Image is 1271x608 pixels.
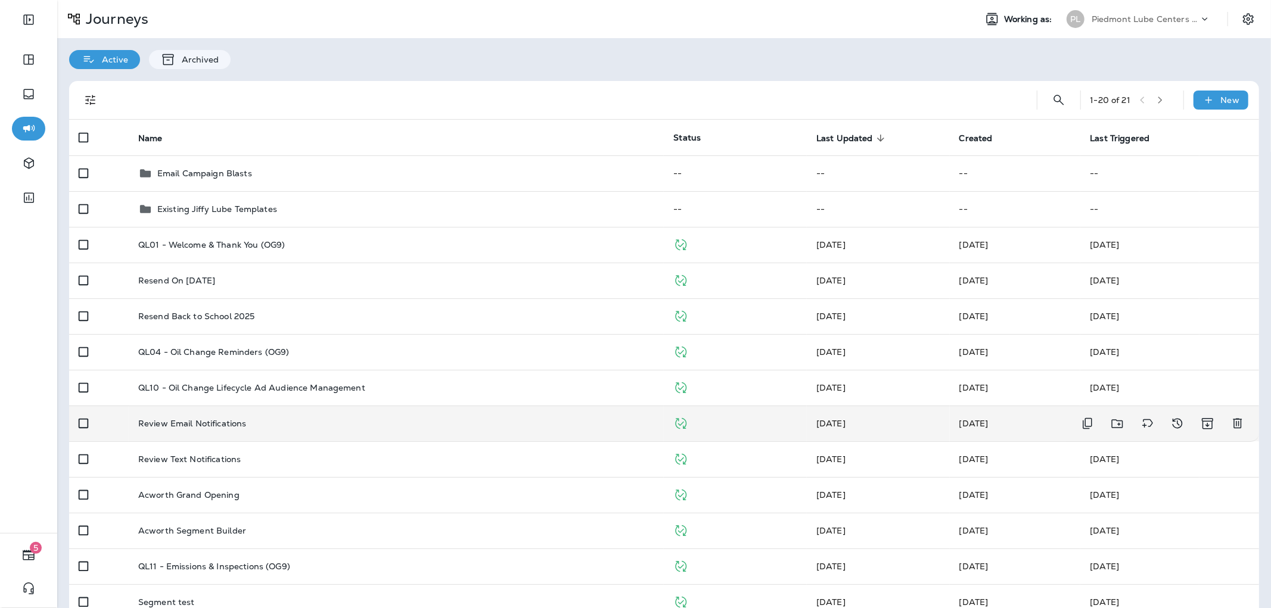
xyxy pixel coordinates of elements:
[959,311,989,322] span: J-P Scoville
[138,526,246,535] p: Acworth Segment Builder
[1092,14,1199,24] p: Piedmont Lube Centers LLC
[138,133,178,144] span: Name
[950,191,1081,227] td: --
[816,454,846,464] span: Lauren Wilbanks
[673,238,688,249] span: Published
[138,562,290,571] p: QL11 - Emissions & Inspections (OG9)
[1090,133,1165,144] span: Last Triggered
[807,155,950,191] td: --
[673,345,688,356] span: Published
[673,560,688,570] span: Published
[959,239,989,250] span: J-P Scoville
[816,597,846,607] span: J-P Scoville
[1195,411,1220,436] button: Archive
[1080,298,1259,334] td: [DATE]
[959,382,989,393] span: Unknown
[673,524,688,535] span: Published
[1076,411,1099,436] button: Duplicate
[138,311,255,321] p: Resend Back to School 2025
[138,454,241,464] p: Review Text Notifications
[1090,95,1130,105] div: 1 - 20 of 21
[157,169,252,178] p: Email Campaign Blasts
[959,133,993,144] span: Created
[79,88,102,112] button: Filters
[176,55,219,64] p: Archived
[673,310,688,320] span: Published
[1004,14,1055,24] span: Working as:
[673,453,688,463] span: Published
[816,525,846,536] span: J-P Scoville
[1080,548,1259,584] td: [DATE]
[1080,370,1259,406] td: [DATE]
[673,381,688,392] span: Published
[959,597,989,607] span: J-P Scoville
[816,239,846,250] span: Developer Integrations
[12,8,45,32] button: Expand Sidebar
[1090,133,1149,144] span: Last Triggered
[673,274,688,285] span: Published
[816,561,846,572] span: J-P Scoville
[1080,441,1259,477] td: [DATE]
[1166,411,1189,436] button: View Changelog
[157,204,277,214] p: Existing Jiffy Lube Templates
[138,240,285,250] p: QL01 - Welcome & Thank You (OG9)
[1080,263,1259,298] td: [DATE]
[959,275,989,286] span: J-P Scoville
[1080,155,1259,191] td: --
[1238,8,1259,30] button: Settings
[673,132,701,143] span: Status
[30,542,42,554] span: 5
[138,597,195,607] p: Segment test
[816,133,888,144] span: Last Updated
[1080,477,1259,513] td: [DATE]
[664,155,807,191] td: --
[959,347,989,357] span: J-P Scoville
[138,490,240,500] p: Acworth Grand Opening
[950,155,1081,191] td: --
[959,418,989,429] span: Lauren Wilbanks
[664,191,807,227] td: --
[1105,411,1130,436] button: Move to folder
[1080,191,1259,227] td: --
[959,133,1008,144] span: Created
[138,133,163,144] span: Name
[816,489,846,500] span: Alyson Dixon
[96,55,128,64] p: Active
[138,347,290,357] p: QL04 - Oil Change Reminders (OG9)
[1080,513,1259,548] td: [DATE]
[816,382,846,393] span: J-P Scoville
[12,543,45,567] button: 5
[959,489,989,500] span: J-P Scoville
[816,311,846,322] span: J-P Scoville
[673,595,688,606] span: Published
[959,561,989,572] span: J-P Scoville
[1226,411,1250,436] button: Delete
[1080,334,1259,370] td: [DATE]
[959,454,989,464] span: Lauren Wilbanks
[1047,88,1071,112] button: Search Journeys
[673,417,688,428] span: Published
[1136,411,1160,436] button: Add tags
[816,347,846,357] span: J-P Scoville
[816,133,873,144] span: Last Updated
[1067,10,1084,28] div: PL
[1080,227,1259,263] td: [DATE]
[816,418,846,429] span: Lauren Wilbanks
[138,419,247,428] p: Review Email Notifications
[673,488,688,499] span: Published
[1221,95,1239,105] p: New
[807,191,950,227] td: --
[816,275,846,286] span: J-P Scoville
[81,10,148,28] p: Journeys
[959,525,989,536] span: J-P Scoville
[138,383,365,392] p: QL10 - Oil Change Lifecycle Ad Audience Management
[138,276,215,285] p: Resend On [DATE]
